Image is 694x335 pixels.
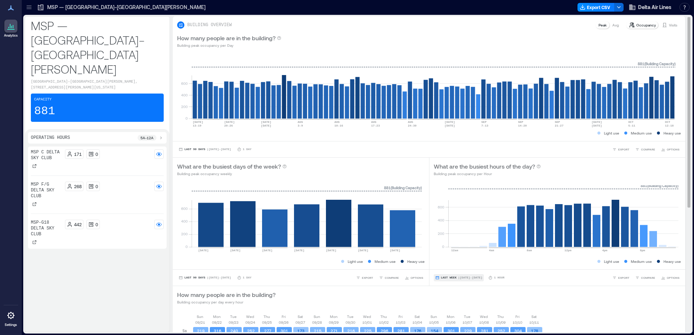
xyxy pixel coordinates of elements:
[379,319,389,325] p: 10/02
[377,274,400,281] button: COMPARE
[295,319,305,325] p: 09/27
[412,319,422,325] p: 10/04
[177,162,281,171] p: What are the busiest days of the week?
[95,151,98,157] p: 0
[193,124,201,127] text: 13-19
[489,249,494,252] text: 4am
[604,130,619,136] p: Light use
[618,276,629,280] span: EXPORT
[628,124,635,127] text: 5-11
[518,124,527,127] text: 14-20
[95,183,98,189] p: 0
[626,1,674,13] button: Delta Air Lines
[371,120,376,124] text: AUG
[618,147,629,152] span: EXPORT
[31,18,164,76] p: MSP — [GEOGRAPHIC_DATA]−[GEOGRAPHIC_DATA][PERSON_NAME]
[334,120,340,124] text: AUG
[364,328,372,333] text: 225
[498,328,505,333] text: 252
[198,249,209,252] text: [DATE]
[531,328,538,333] text: 178
[31,79,164,91] p: [GEOGRAPHIC_DATA]–[GEOGRAPHIC_DATA][PERSON_NAME], [STREET_ADDRESS][PERSON_NAME][US_STATE]
[592,120,602,124] text: [DATE]
[445,124,455,127] text: [DATE]
[294,249,305,252] text: [DATE]
[408,120,413,124] text: AUG
[513,319,522,325] p: 10/10
[185,244,188,249] tspan: 0
[641,276,655,280] span: COMPARE
[664,259,681,264] p: Heavy use
[298,124,303,127] text: 3-9
[665,124,674,127] text: 12-18
[380,314,387,319] p: Thu
[140,135,154,141] p: 5a - 12a
[462,319,472,325] p: 10/07
[631,130,652,136] p: Medium use
[415,314,420,319] p: Sat
[638,4,671,11] span: Delta Air Lines
[229,319,238,325] p: 09/23
[399,314,403,319] p: Fri
[261,120,272,124] text: [DATE]
[599,22,607,28] p: Peak
[437,218,444,222] tspan: 400
[527,249,532,252] text: 8am
[602,249,608,252] text: 4pm
[261,124,272,127] text: [DATE]
[264,328,272,333] text: 277
[481,124,488,127] text: 7-13
[446,319,456,325] p: 10/06
[298,120,303,124] text: AUG
[197,314,203,319] p: Sun
[312,319,322,325] p: 09/28
[612,22,619,28] p: Avg
[177,42,281,48] p: Building peak occupancy per Day
[414,328,421,333] text: 176
[31,220,62,237] p: MSP-G18 Delta Sky Club
[177,299,275,305] p: Building occupancy per day every hour
[334,124,343,127] text: 10-16
[230,249,241,252] text: [DATE]
[531,314,536,319] p: Sat
[442,244,444,249] tspan: 0
[246,314,254,319] p: Wed
[631,259,652,264] p: Medium use
[555,124,563,127] text: 21-27
[47,4,205,11] p: MSP — [GEOGRAPHIC_DATA]−[GEOGRAPHIC_DATA][PERSON_NAME]
[243,276,252,280] p: 1 Day
[2,17,20,40] a: Analytics
[636,22,656,28] p: Occupancy
[358,249,368,252] text: [DATE]
[346,319,355,325] p: 09/30
[634,146,657,153] button: COMPARE
[355,274,375,281] button: EXPORT
[515,314,519,319] p: Fri
[577,3,615,12] button: Export CSV
[529,319,539,325] p: 10/11
[326,249,336,252] text: [DATE]
[181,232,188,236] tspan: 200
[181,104,188,109] tspan: 200
[429,319,439,325] p: 10/05
[177,34,275,42] p: How many people are in the building?
[74,151,82,157] p: 171
[660,146,681,153] button: OPTIONS
[664,130,681,136] p: Heavy use
[330,314,338,319] p: Mon
[362,276,373,280] span: EXPORT
[447,314,454,319] p: Mon
[437,205,444,209] tspan: 600
[481,328,489,333] text: 281
[481,120,487,124] text: SEP
[497,314,504,319] p: Thu
[665,120,670,124] text: OCT
[224,124,233,127] text: 20-26
[181,81,188,86] tspan: 600
[408,124,417,127] text: 24-30
[434,274,484,281] button: Last Week |[DATE]-[DATE]
[375,259,396,264] p: Medium use
[496,319,506,325] p: 10/09
[243,147,252,152] p: 1 Day
[431,328,438,333] text: 154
